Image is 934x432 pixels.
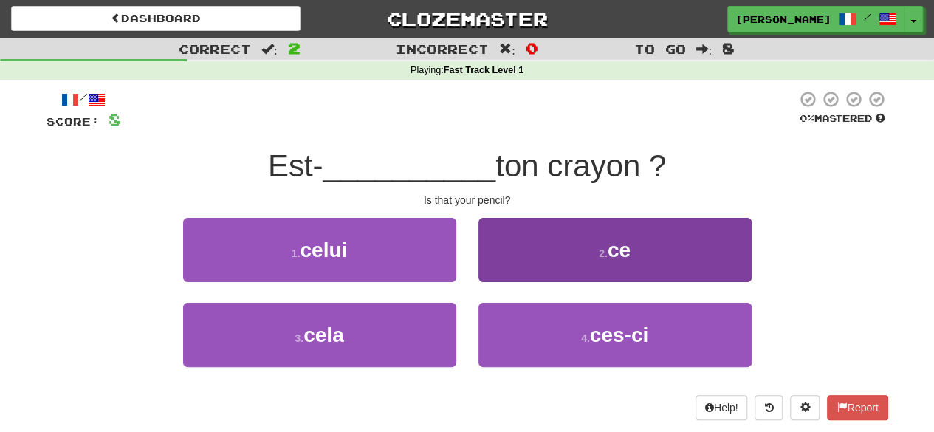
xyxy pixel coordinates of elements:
[727,6,904,32] a: [PERSON_NAME] /
[735,13,831,26] span: [PERSON_NAME]
[268,148,323,183] span: Est-
[292,247,301,259] small: 1 .
[47,90,121,109] div: /
[396,41,489,56] span: Incorrect
[590,323,648,346] span: ces-ci
[109,110,121,128] span: 8
[478,303,752,367] button: 4.ces-ci
[696,43,712,55] span: :
[608,239,631,261] span: ce
[261,43,278,55] span: :
[47,115,100,128] span: Score:
[300,239,347,261] span: celui
[444,65,524,75] strong: Fast Track Level 1
[179,41,251,56] span: Correct
[599,247,608,259] small: 2 .
[499,43,515,55] span: :
[526,39,538,57] span: 0
[800,112,814,124] span: 0 %
[11,6,301,31] a: Dashboard
[722,39,735,57] span: 8
[581,332,590,344] small: 4 .
[827,395,887,420] button: Report
[864,12,871,22] span: /
[633,41,685,56] span: To go
[478,218,752,282] button: 2.ce
[696,395,748,420] button: Help!
[295,332,303,344] small: 3 .
[495,148,666,183] span: ton crayon ?
[183,303,456,367] button: 3.cela
[323,6,612,32] a: Clozemaster
[288,39,301,57] span: 2
[323,148,495,183] span: __________
[183,218,456,282] button: 1.celui
[797,112,888,126] div: Mastered
[47,193,888,208] div: Is that your pencil?
[755,395,783,420] button: Round history (alt+y)
[303,323,344,346] span: cela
